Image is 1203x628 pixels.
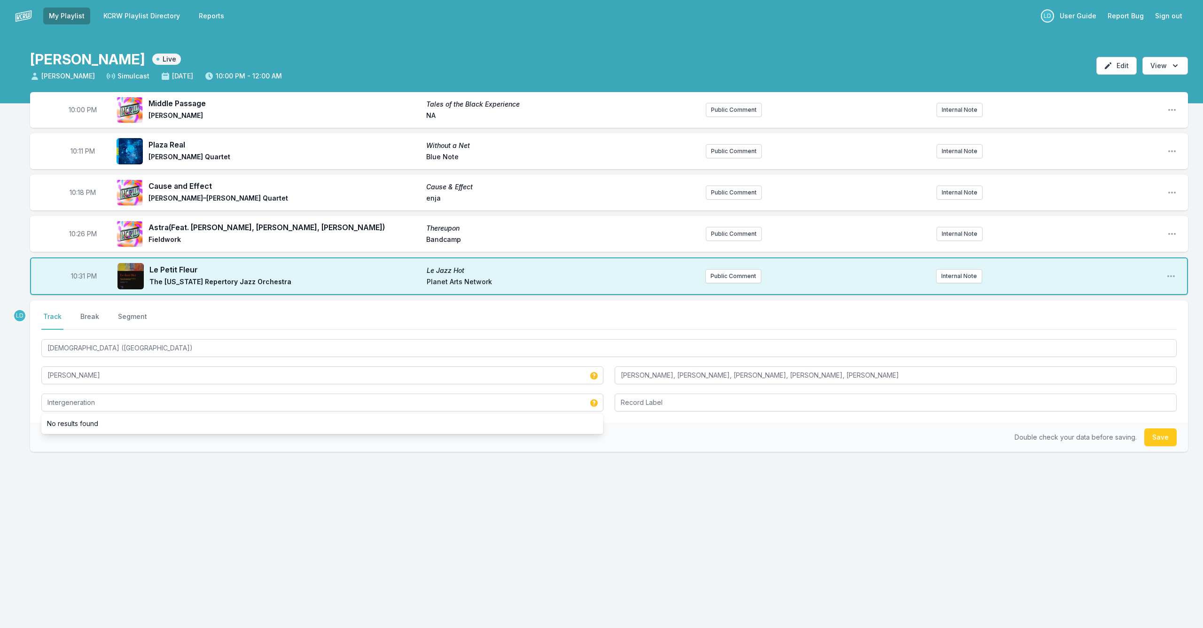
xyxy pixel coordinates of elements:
p: LeRoy Downs [1041,9,1054,23]
button: Open playlist item options [1167,188,1177,197]
img: Le Jazz Hot [117,263,144,289]
input: Album Title [41,394,603,411]
button: Save [1144,428,1177,446]
span: Cause & Effect [426,182,698,192]
span: enja [426,194,698,205]
span: [PERSON_NAME] [148,111,421,122]
span: Simulcast [106,71,149,81]
button: Open options [1142,57,1188,75]
span: Thereupon [426,224,698,233]
span: The [US_STATE] Repertory Jazz Orchestra [149,277,421,288]
button: Open playlist item options [1167,105,1177,115]
img: Tales of the Black Experience [117,97,143,123]
button: Public Comment [706,186,762,200]
span: Le Petit Fleur [149,264,421,275]
span: Timestamp [70,147,95,156]
input: Record Label [615,394,1177,411]
span: Cause and Effect [148,180,421,192]
span: Middle Passage [148,98,421,109]
p: LeRoy Downs [13,309,26,322]
span: Live [152,54,181,65]
button: Open playlist item options [1166,271,1176,281]
span: Double check your data before saving. [1015,433,1137,441]
span: Timestamp [70,188,96,197]
button: Segment [116,312,149,330]
li: No results found [41,415,603,432]
button: Public Comment [706,103,762,117]
span: 10:00 PM - 12:00 AM [204,71,282,81]
span: Timestamp [69,229,97,239]
button: Edit [1096,57,1137,75]
button: Public Comment [706,227,762,241]
button: Public Comment [706,144,762,158]
input: Artist [41,366,603,384]
span: Planet Arts Network [427,277,698,288]
span: [PERSON_NAME] [30,71,95,81]
img: Thereupon [117,221,143,247]
button: Break [78,312,101,330]
span: [DATE] [161,71,193,81]
button: Internal Note [937,144,983,158]
button: Track [41,312,63,330]
button: Internal Note [937,186,983,200]
span: Fieldwork [148,235,421,246]
button: Internal Note [937,103,983,117]
img: Without a Net [117,138,143,164]
button: Open playlist item options [1167,229,1177,239]
button: Open playlist item options [1167,147,1177,156]
span: Blue Note [426,152,698,163]
img: Cause & Effect [117,179,143,206]
a: Report Bug [1102,8,1149,24]
span: Bandcamp [426,235,698,246]
span: Plaza Real [148,139,421,150]
a: User Guide [1054,8,1102,24]
a: KCRW Playlist Directory [98,8,186,24]
a: Reports [193,8,230,24]
span: NA [426,111,698,122]
button: Public Comment [705,269,761,283]
input: Track Title [41,339,1177,357]
span: [PERSON_NAME] Quartet [148,152,421,163]
span: [PERSON_NAME]–[PERSON_NAME] Quartet [148,194,421,205]
a: My Playlist [43,8,90,24]
h1: [PERSON_NAME] [30,51,145,68]
span: Tales of the Black Experience [426,100,698,109]
span: Timestamp [69,105,97,115]
button: Sign out [1149,8,1188,24]
span: Timestamp [71,271,97,281]
span: Le Jazz Hot [427,266,698,275]
span: Without a Net [426,141,698,150]
button: Internal Note [937,227,983,241]
span: Astra (Feat. [PERSON_NAME], [PERSON_NAME], [PERSON_NAME]) [148,222,421,233]
input: Featured Artist(s), comma separated [615,366,1177,384]
button: Internal Note [936,269,982,283]
img: logo-white-87cec1fa9cbef997252546196dc51331.png [15,8,32,24]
